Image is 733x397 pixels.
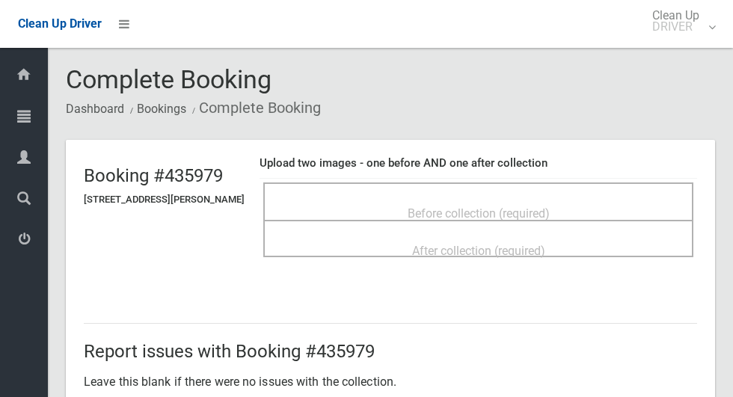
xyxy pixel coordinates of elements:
span: Before collection (required) [408,206,550,221]
h2: Report issues with Booking #435979 [84,342,697,361]
span: Clean Up Driver [18,16,102,31]
span: After collection (required) [412,244,545,258]
small: DRIVER [652,21,699,32]
a: Clean Up Driver [18,13,102,35]
h2: Booking #435979 [84,166,245,185]
span: Complete Booking [66,64,272,94]
h4: Upload two images - one before AND one after collection [260,157,697,170]
a: Dashboard [66,102,124,116]
span: Clean Up [645,10,714,32]
h5: [STREET_ADDRESS][PERSON_NAME] [84,194,245,205]
p: Leave this blank if there were no issues with the collection. [84,371,697,393]
a: Bookings [137,102,186,116]
li: Complete Booking [188,94,321,122]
